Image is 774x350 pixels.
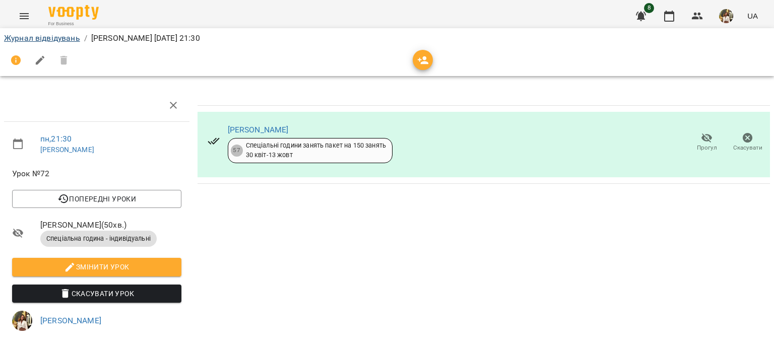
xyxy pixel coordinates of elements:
[228,125,289,134] a: [PERSON_NAME]
[91,32,200,44] p: [PERSON_NAME] [DATE] 21:30
[40,134,72,144] a: пн , 21:30
[727,128,768,157] button: Скасувати
[40,146,94,154] a: [PERSON_NAME]
[20,288,173,300] span: Скасувати Урок
[20,193,173,205] span: Попередні уроки
[697,144,717,152] span: Прогул
[12,168,181,180] span: Урок №72
[747,11,758,21] span: UA
[12,190,181,208] button: Попередні уроки
[40,234,157,243] span: Спеціальна година - індивідуальні
[48,21,99,27] span: For Business
[48,5,99,20] img: Voopty Logo
[743,7,762,25] button: UA
[4,33,80,43] a: Журнал відвідувань
[231,145,243,157] div: 57
[246,141,386,160] div: Спеціальні години занять пакет на 150 занять 30 квіт - 13 жовт
[686,128,727,157] button: Прогул
[4,32,770,44] nav: breadcrumb
[40,316,101,325] a: [PERSON_NAME]
[644,3,654,13] span: 8
[719,9,733,23] img: aea806cbca9c040a8c2344d296ea6535.jpg
[20,261,173,273] span: Змінити урок
[733,144,762,152] span: Скасувати
[12,4,36,28] button: Menu
[12,258,181,276] button: Змінити урок
[12,285,181,303] button: Скасувати Урок
[12,311,32,331] img: aea806cbca9c040a8c2344d296ea6535.jpg
[40,219,181,231] span: [PERSON_NAME] ( 50 хв. )
[84,32,87,44] li: /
